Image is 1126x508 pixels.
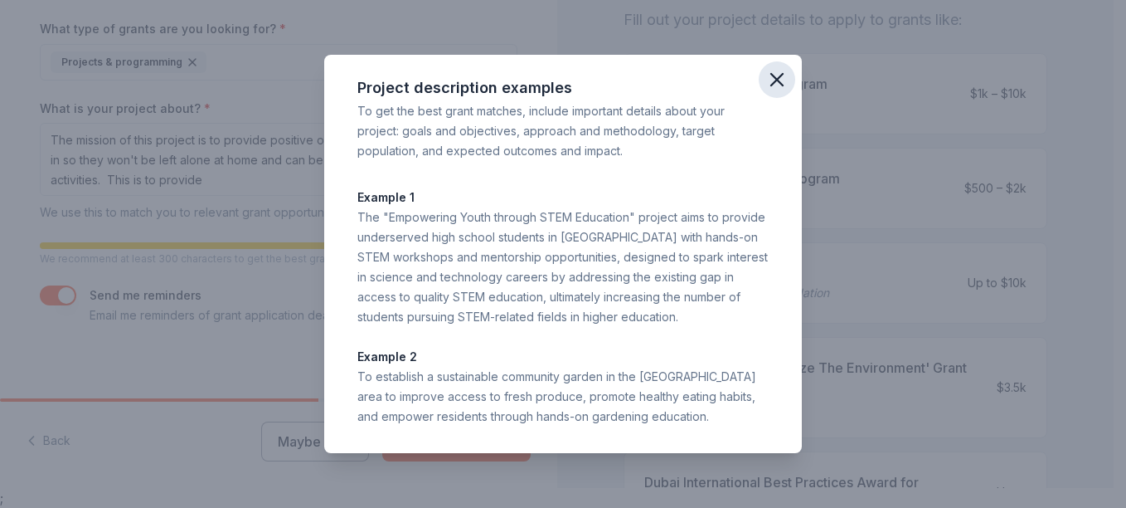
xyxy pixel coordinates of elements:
div: To establish a sustainable community garden in the [GEOGRAPHIC_DATA] area to improve access to fr... [357,367,769,427]
p: Example 2 [357,347,769,367]
div: The "Empowering Youth through STEM Education" project aims to provide underserved high school stu... [357,208,769,327]
div: Project description examples [357,75,769,101]
p: Example 1 [357,188,769,208]
div: To get the best grant matches, include important details about your project: goals and objectives... [357,101,769,161]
